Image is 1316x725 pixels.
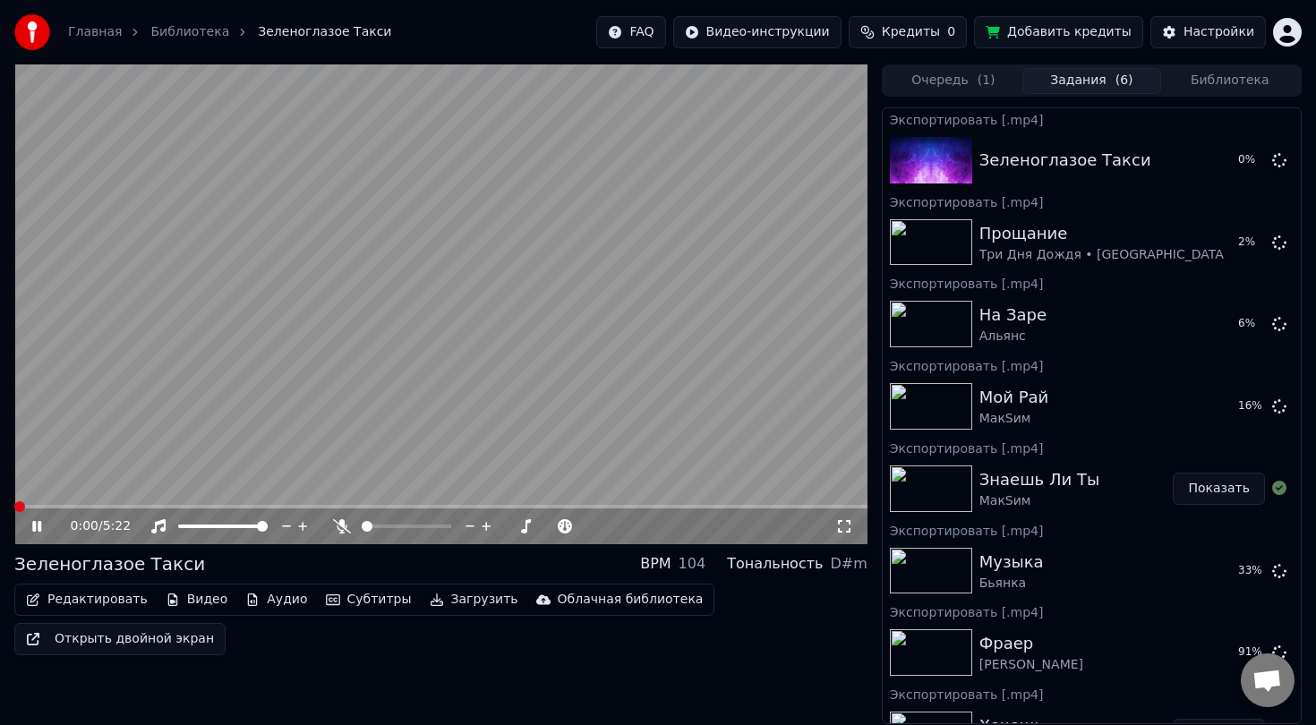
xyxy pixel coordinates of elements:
[883,683,1301,704] div: Экспортировать [.mp4]
[1022,68,1160,94] button: Задания
[979,221,1229,246] div: Прощание
[1241,653,1295,707] div: Открытый чат
[1173,473,1265,505] button: Показать
[883,108,1301,130] div: Экспортировать [.mp4]
[14,551,205,576] div: Зеленоглазое Такси
[979,467,1099,492] div: Знаешь Ли Ты
[979,328,1047,345] div: Альянс
[71,517,114,535] div: /
[558,591,704,609] div: Облачная библиотека
[1238,235,1265,250] div: 2 %
[68,23,122,41] a: Главная
[884,68,1022,94] button: Очередь
[1238,317,1265,331] div: 6 %
[883,437,1301,458] div: Экспортировать [.mp4]
[1238,645,1265,660] div: 91 %
[258,23,391,41] span: Зеленоглазое Такси
[319,587,419,612] button: Субтитры
[979,550,1044,575] div: Музыка
[883,601,1301,622] div: Экспортировать [.mp4]
[883,191,1301,212] div: Экспортировать [.mp4]
[1161,68,1299,94] button: Библиотека
[830,553,867,575] div: D#m
[979,303,1047,328] div: На Заре
[19,587,155,612] button: Редактировать
[596,16,665,48] button: FAQ
[158,587,235,612] button: Видео
[1238,399,1265,414] div: 16 %
[883,519,1301,541] div: Экспортировать [.mp4]
[974,16,1143,48] button: Добавить кредиты
[947,23,955,41] span: 0
[849,16,967,48] button: Кредиты0
[978,72,996,90] span: ( 1 )
[979,246,1229,264] div: Три Дня Дождя • [GEOGRAPHIC_DATA]
[673,16,842,48] button: Видео-инструкции
[1238,564,1265,578] div: 33 %
[423,587,526,612] button: Загрузить
[979,385,1049,410] div: Мой Рай
[979,410,1049,428] div: МакSим
[103,517,131,535] span: 5:22
[1115,72,1133,90] span: ( 6 )
[68,23,391,41] nav: breadcrumb
[1238,153,1265,167] div: 0 %
[238,587,314,612] button: Аудио
[979,631,1083,656] div: Фраер
[979,656,1083,674] div: [PERSON_NAME]
[882,23,940,41] span: Кредиты
[14,14,50,50] img: youka
[14,623,226,655] button: Открыть двойной экран
[727,553,823,575] div: Тональность
[883,354,1301,376] div: Экспортировать [.mp4]
[150,23,229,41] a: Библиотека
[979,492,1099,510] div: МакSим
[883,272,1301,294] div: Экспортировать [.mp4]
[71,517,98,535] span: 0:00
[1184,23,1254,41] div: Настройки
[679,553,706,575] div: 104
[979,575,1044,593] div: Бьянка
[979,148,1151,173] div: Зеленоглазое Такси
[1150,16,1266,48] button: Настройки
[640,553,671,575] div: BPM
